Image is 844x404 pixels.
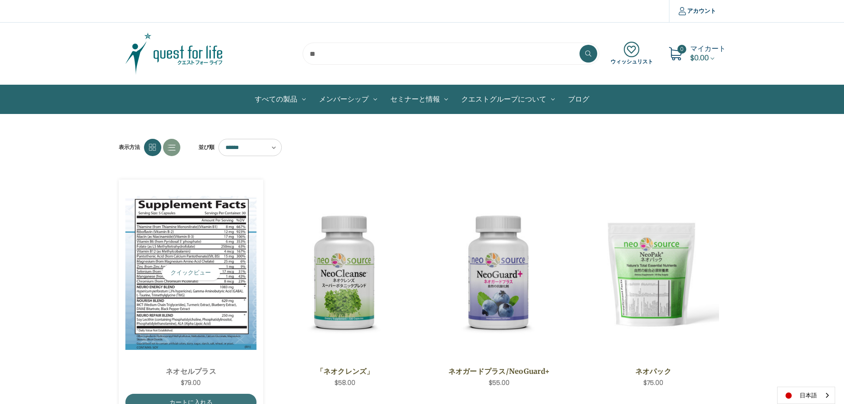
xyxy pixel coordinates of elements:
span: $75.00 [643,378,663,387]
a: メンバーシップ [312,85,384,114]
img: ネオガードプラス/NeoGuard+ [433,207,565,339]
span: マイカート [690,43,726,54]
button: クイックビュー [162,265,220,280]
a: 日本語 [778,387,835,404]
span: $0.00 [690,53,709,63]
label: 並び順 [194,141,214,154]
img: 「ネオクレンズ」 [279,207,411,339]
span: 表示方法 [119,143,140,151]
a: セミナーと情報 [384,85,455,114]
a: クエストグループについて [455,85,561,114]
img: ネオパック [587,207,719,339]
aside: Language selected: 日本語 [777,387,835,404]
a: ウィッシュリスト [611,42,653,66]
img: クエスト・グループ [119,31,229,76]
a: ネオパック [592,366,714,377]
a: NeoCell Plus,$79.00 [125,186,257,360]
span: 0 [677,45,686,54]
a: ネオセルプラス [130,366,252,377]
div: Language [777,387,835,404]
a: All Products [248,85,312,114]
a: ネオガードプラス/NeoGuard+ [438,366,560,377]
a: NeoPak,$75.00 [587,186,719,360]
a: NeoCleanse,$58.00 [279,186,411,360]
a: Cart with 0 items [690,43,726,63]
a: ブログ [561,85,596,114]
a: NeoGuard Plus,$55.00 [433,186,565,360]
span: $55.00 [489,378,510,387]
a: 「ネオクレンズ」 [284,366,406,377]
span: $79.00 [181,378,201,387]
span: $58.00 [334,378,355,387]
